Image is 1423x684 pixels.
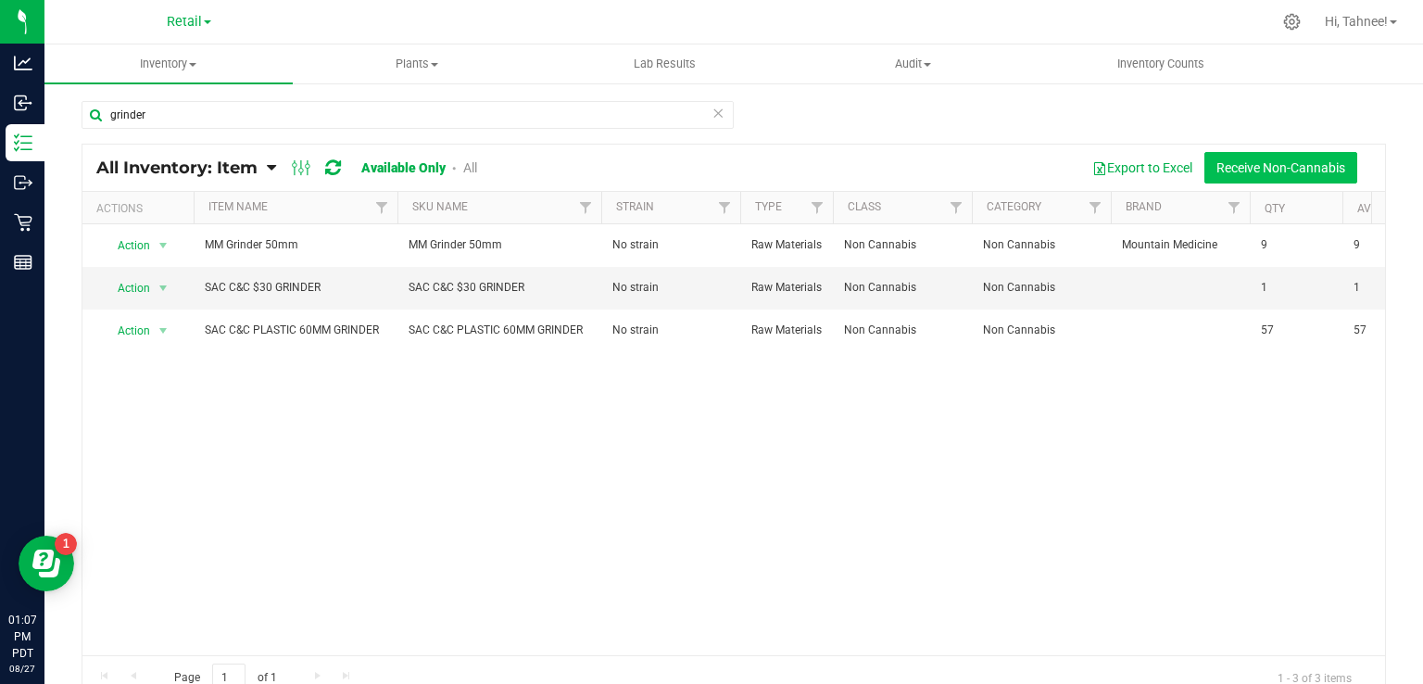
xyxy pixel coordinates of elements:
span: No strain [612,279,729,297]
span: Non Cannabis [844,236,961,254]
span: select [152,275,175,301]
span: Lab Results [609,56,721,72]
inline-svg: Reports [14,253,32,272]
span: Retail [167,14,202,30]
iframe: Resource center [19,536,74,591]
a: Filter [571,192,601,223]
span: SAC C&C $30 GRINDER [409,279,590,297]
a: Available [1357,202,1413,215]
a: Brand [1126,200,1162,213]
span: Non Cannabis [983,279,1100,297]
span: Hi, Tahnee! [1325,14,1388,29]
button: Receive Non-Cannabis [1204,152,1357,184]
span: SAC C&C PLASTIC 60MM GRINDER [205,322,386,339]
span: SAC C&C PLASTIC 60MM GRINDER [409,322,590,339]
a: Inventory [44,44,293,83]
a: Item Name [208,200,268,213]
a: Filter [1080,192,1111,223]
span: Action [101,233,151,259]
span: Raw Materials [751,236,822,254]
a: Available Only [361,160,446,175]
span: MM Grinder 50mm [205,236,386,254]
span: No strain [612,322,729,339]
span: 1 [1261,279,1331,297]
span: Non Cannabis [983,236,1100,254]
p: 08/27 [8,662,36,676]
span: Inventory [44,56,293,72]
a: Strain [616,200,654,213]
span: SAC C&C $30 GRINDER [205,279,386,297]
a: All Inventory: Item [96,158,267,178]
span: Audit [789,56,1036,72]
span: Mountain Medicine [1122,236,1239,254]
span: MM Grinder 50mm [409,236,590,254]
a: Class [848,200,881,213]
span: Inventory Counts [1092,56,1229,72]
a: Inventory Counts [1037,44,1285,83]
a: Lab Results [541,44,789,83]
a: Qty [1265,202,1285,215]
input: Search Item Name, Retail Display Name, SKU, Part Number... [82,101,734,129]
span: All Inventory: Item [96,158,258,178]
a: Filter [802,192,833,223]
a: All [463,160,477,175]
a: Category [987,200,1041,213]
span: 9 [1261,236,1331,254]
p: 01:07 PM PDT [8,612,36,662]
span: Non Cannabis [844,279,961,297]
a: Plants [293,44,541,83]
inline-svg: Retail [14,213,32,232]
span: Clear [711,101,724,125]
span: Plants [294,56,540,72]
a: Filter [710,192,740,223]
a: Filter [1219,192,1250,223]
inline-svg: Inventory [14,133,32,152]
span: Action [101,275,151,301]
span: Action [101,318,151,344]
span: select [152,233,175,259]
button: Export to Excel [1080,152,1204,184]
span: Raw Materials [751,322,822,339]
span: Raw Materials [751,279,822,297]
a: Filter [941,192,972,223]
span: Non Cannabis [844,322,961,339]
inline-svg: Analytics [14,54,32,72]
span: Non Cannabis [983,322,1100,339]
span: select [152,318,175,344]
a: SKU Name [412,200,468,213]
span: No strain [612,236,729,254]
div: Manage settings [1280,13,1303,31]
a: Audit [788,44,1037,83]
iframe: Resource center unread badge [55,533,77,555]
span: 57 [1261,322,1331,339]
a: Type [755,200,782,213]
inline-svg: Inbound [14,94,32,112]
div: Actions [96,202,186,215]
a: Filter [367,192,397,223]
inline-svg: Outbound [14,173,32,192]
